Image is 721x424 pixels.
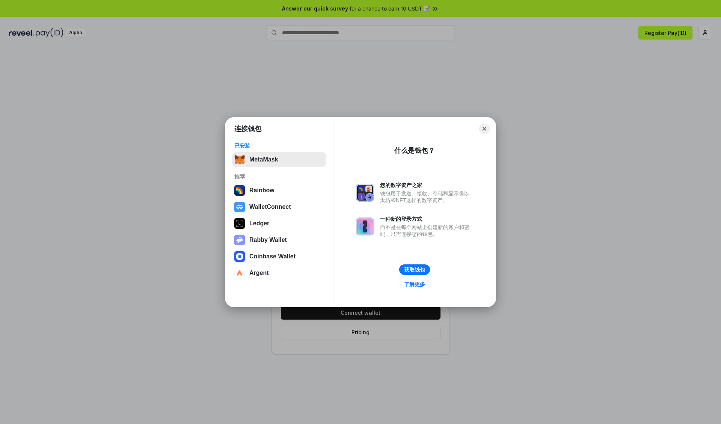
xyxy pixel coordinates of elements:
[232,266,326,281] button: Argent
[232,232,326,247] button: Rabby Wallet
[232,216,326,231] button: Ledger
[394,146,435,155] div: 什么是钱包？
[249,220,269,227] div: Ledger
[234,154,245,165] img: svg+xml,%3Csvg%20fill%3D%22none%22%20height%3D%2233%22%20viewBox%3D%220%200%2035%2033%22%20width%...
[234,173,324,180] div: 推荐
[356,217,374,235] img: svg+xml,%3Csvg%20xmlns%3D%22http%3A%2F%2Fwww.w3.org%2F2000%2Fsvg%22%20fill%3D%22none%22%20viewBox...
[234,218,245,229] img: svg+xml,%3Csvg%20xmlns%3D%22http%3A%2F%2Fwww.w3.org%2F2000%2Fsvg%22%20width%3D%2228%22%20height%3...
[400,279,430,289] a: 了解更多
[249,204,291,210] div: WalletConnect
[380,182,473,189] div: 您的数字资产之家
[232,152,326,167] button: MetaMask
[380,216,473,222] div: 一种新的登录方式
[380,224,473,237] div: 而不是在每个网站上创建新的账户和密码，只需连接您的钱包。
[232,249,326,264] button: Coinbase Wallet
[234,142,324,149] div: 已安装
[404,266,425,273] div: 获取钱包
[234,185,245,196] img: svg+xml,%3Csvg%20width%3D%22120%22%20height%3D%22120%22%20viewBox%3D%220%200%20120%20120%22%20fil...
[380,190,473,204] div: 钱包用于发送、接收、存储和显示像以太坊和NFT这样的数字资产。
[249,187,275,194] div: Rainbow
[404,281,425,288] div: 了解更多
[232,183,326,198] button: Rainbow
[234,124,261,133] h1: 连接钱包
[234,268,245,278] img: svg+xml,%3Csvg%20width%3D%2228%22%20height%3D%2228%22%20viewBox%3D%220%200%2028%2028%22%20fill%3D...
[234,251,245,262] img: svg+xml,%3Csvg%20width%3D%2228%22%20height%3D%2228%22%20viewBox%3D%220%200%2028%2028%22%20fill%3D...
[249,237,287,243] div: Rabby Wallet
[234,235,245,245] img: svg+xml,%3Csvg%20xmlns%3D%22http%3A%2F%2Fwww.w3.org%2F2000%2Fsvg%22%20fill%3D%22none%22%20viewBox...
[479,124,490,134] button: Close
[232,199,326,214] button: WalletConnect
[234,202,245,212] img: svg+xml,%3Csvg%20width%3D%2228%22%20height%3D%2228%22%20viewBox%3D%220%200%2028%2028%22%20fill%3D...
[356,184,374,202] img: svg+xml,%3Csvg%20xmlns%3D%22http%3A%2F%2Fwww.w3.org%2F2000%2Fsvg%22%20fill%3D%22none%22%20viewBox...
[399,264,430,275] button: 获取钱包
[249,253,296,260] div: Coinbase Wallet
[249,270,269,276] div: Argent
[249,156,278,163] div: MetaMask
